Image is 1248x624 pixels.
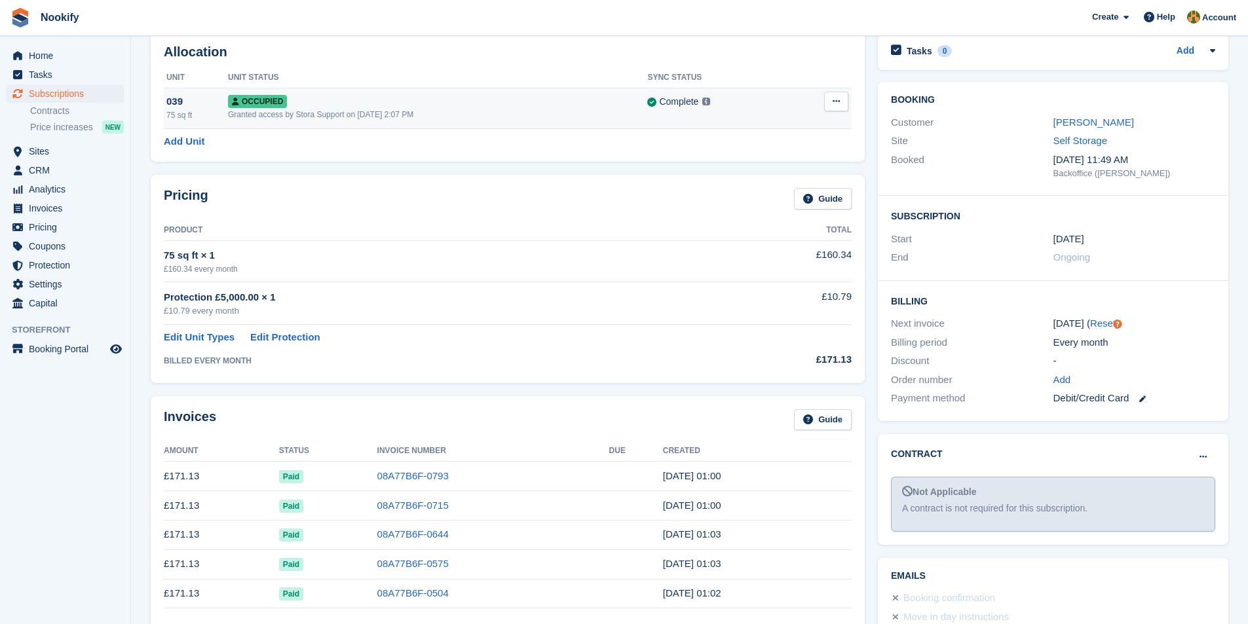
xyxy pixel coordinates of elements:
th: Created [663,441,852,462]
th: Total [725,220,852,241]
div: Next invoice [891,316,1053,331]
td: £171.13 [164,520,279,549]
a: 08A77B6F-0715 [377,500,449,511]
h2: Subscription [891,209,1215,222]
div: Booked [891,153,1053,180]
a: Price increases NEW [30,120,124,134]
a: Reset [1090,318,1116,329]
a: 08A77B6F-0793 [377,470,449,481]
a: 08A77B6F-0575 [377,558,449,569]
div: Debit/Credit Card [1053,391,1215,406]
span: Pricing [29,218,107,236]
a: Add [1053,373,1071,388]
span: Tasks [29,65,107,84]
a: menu [7,161,124,179]
h2: Invoices [164,409,216,431]
h2: Emails [891,571,1215,581]
div: £171.13 [725,352,852,367]
a: menu [7,218,124,236]
div: - [1053,354,1215,369]
span: Occupied [228,95,287,108]
div: Customer [891,115,1053,130]
a: Edit Unit Types [164,330,235,345]
td: £10.79 [725,282,852,325]
a: menu [7,142,124,160]
a: Guide [794,409,852,431]
div: Granted access by Stora Support on [DATE] 2:07 PM [228,109,647,120]
a: menu [7,65,124,84]
th: Status [279,441,377,462]
time: 2025-05-03 00:03:26 UTC [663,558,721,569]
span: Paid [279,470,303,483]
div: £160.34 every month [164,263,725,275]
div: A contract is not required for this subscription. [902,502,1204,515]
th: Unit Status [228,67,647,88]
td: £160.34 [725,240,852,282]
div: Not Applicable [902,485,1204,499]
div: 039 [166,94,228,109]
span: Subscriptions [29,84,107,103]
div: BILLED EVERY MONTH [164,355,725,367]
span: Help [1157,10,1175,24]
a: menu [7,340,124,358]
img: Tim [1187,10,1200,24]
div: Payment method [891,391,1053,406]
div: Complete [659,95,698,109]
span: Paid [279,558,303,571]
div: [DATE] 11:49 AM [1053,153,1215,168]
h2: Allocation [164,45,852,60]
span: Create [1092,10,1118,24]
a: menu [7,275,124,293]
img: icon-info-grey-7440780725fd019a000dd9b08b2336e03edf1995a4989e88bcd33f0948082b44.svg [702,98,710,105]
div: £10.79 every month [164,304,725,318]
a: 08A77B6F-0504 [377,587,449,598]
time: 2025-07-03 00:00:06 UTC [663,500,721,511]
a: 08A77B6F-0644 [377,528,449,540]
span: Sites [29,142,107,160]
span: Capital [29,294,107,312]
a: menu [7,256,124,274]
td: £171.13 [164,549,279,579]
div: Start [891,232,1053,247]
span: Home [29,46,107,65]
time: 2024-10-03 00:00:00 UTC [1053,232,1084,247]
h2: Billing [891,294,1215,307]
span: Storefront [12,323,130,337]
td: £171.13 [164,579,279,608]
div: Discount [891,354,1053,369]
div: Order number [891,373,1053,388]
div: Booking confirmation [903,591,995,606]
a: menu [7,199,124,217]
time: 2025-06-03 00:03:33 UTC [663,528,721,540]
h2: Contract [891,447,943,461]
a: menu [7,294,124,312]
a: Self Storage [1053,135,1108,146]
th: Invoice Number [377,441,609,462]
a: Preview store [108,341,124,357]
span: Account [1202,11,1236,24]
th: Amount [164,441,279,462]
div: 75 sq ft × 1 [164,248,725,263]
span: Booking Portal [29,340,107,358]
span: Coupons [29,237,107,255]
div: 0 [937,45,953,57]
a: menu [7,84,124,103]
a: Nookify [35,7,85,28]
td: £171.13 [164,462,279,491]
th: Due [609,441,663,462]
div: Billing period [891,335,1053,350]
h2: Pricing [164,188,208,210]
span: Protection [29,256,107,274]
div: End [891,250,1053,265]
a: menu [7,180,124,198]
h2: Booking [891,95,1215,105]
th: Sync Status [647,67,789,88]
a: menu [7,237,124,255]
span: Paid [279,528,303,541]
time: 2025-08-03 00:00:16 UTC [663,470,721,481]
span: Paid [279,500,303,513]
a: menu [7,46,124,65]
div: Backoffice ([PERSON_NAME]) [1053,167,1215,180]
a: [PERSON_NAME] [1053,117,1134,128]
div: NEW [102,120,124,134]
